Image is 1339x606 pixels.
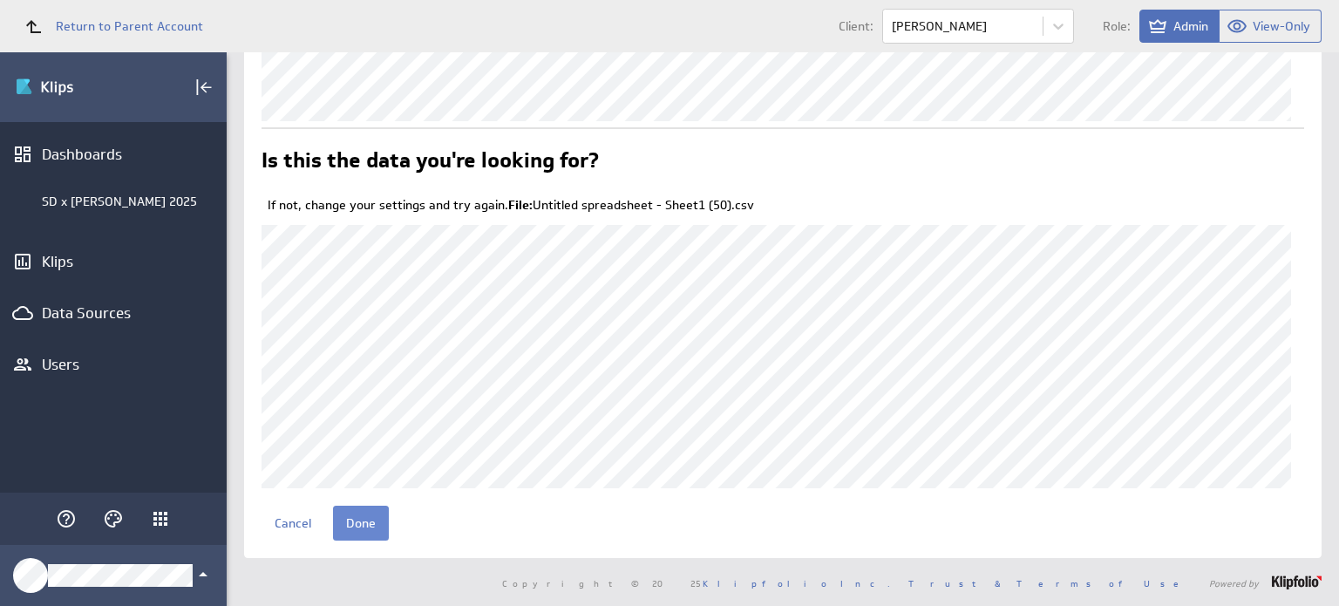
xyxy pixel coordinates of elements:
img: Klipfolio klips logo [15,73,137,101]
div: Collapse [189,72,219,102]
div: Dashboards [42,145,185,164]
div: Go to Dashboards [15,73,137,101]
span: Client: [839,20,873,32]
button: View as View-Only [1220,10,1322,43]
a: Return to Parent Account [14,7,203,45]
span: Admin [1173,18,1208,34]
a: Klipfolio Inc. [703,577,890,589]
img: logo-footer.png [1272,575,1322,589]
div: Help [51,504,81,534]
span: File: [508,197,533,213]
span: Powered by [1209,579,1259,588]
div: Klipfolio Apps [150,508,171,529]
a: Trust & Terms of Use [908,577,1191,589]
div: [PERSON_NAME] [892,20,987,32]
button: View as Admin [1139,10,1220,43]
p: If not, change your settings and try again. Untitled spreadsheet - Sheet1 (50).csv [268,197,1304,214]
div: Themes [99,504,128,534]
input: Done [333,506,389,541]
div: SD x [PERSON_NAME] 2025 [42,194,218,209]
svg: Themes [103,508,124,529]
h2: Is this the data you're looking for? [262,150,599,178]
span: Return to Parent Account [56,20,203,32]
div: Klipfolio Apps [146,504,175,534]
span: Copyright © 2025 [502,579,890,588]
span: View-Only [1253,18,1310,34]
div: Users [42,355,185,374]
div: Data Sources [42,303,185,323]
div: Klips [42,252,185,271]
a: Cancel [262,506,324,541]
span: Role: [1103,20,1131,32]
